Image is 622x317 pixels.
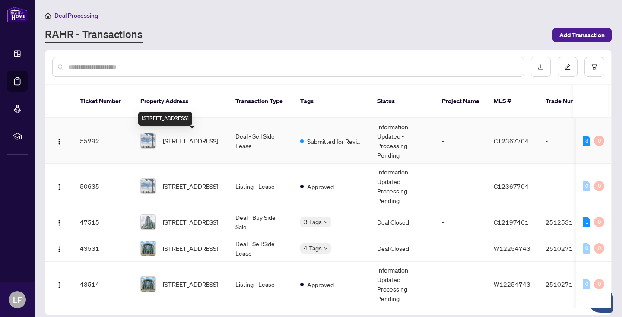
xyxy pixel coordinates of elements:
img: thumbnail-img [141,133,155,148]
button: Logo [52,277,66,291]
span: down [324,220,328,224]
th: Property Address [133,85,228,118]
td: Deal - Buy Side Sale [228,209,293,235]
div: 0 [594,217,604,227]
td: - [539,164,599,209]
div: 1 [583,217,590,227]
span: Approved [307,182,334,191]
div: 0 [583,279,590,289]
img: Logo [56,282,63,288]
span: 4 Tags [304,243,322,253]
td: Deal Closed [370,235,435,262]
td: - [435,209,487,235]
span: download [538,64,544,70]
td: Deal Closed [370,209,435,235]
img: Logo [56,138,63,145]
th: Project Name [435,85,487,118]
div: [STREET_ADDRESS] [138,112,192,126]
span: [STREET_ADDRESS] [163,181,218,191]
td: 55292 [73,118,133,164]
th: MLS # [487,85,539,118]
td: Listing - Lease [228,164,293,209]
span: Approved [307,280,334,289]
span: LF [13,294,22,306]
img: logo [7,6,28,22]
span: [STREET_ADDRESS] [163,279,218,289]
td: - [435,164,487,209]
span: down [324,246,328,250]
th: Transaction Type [228,85,293,118]
div: 0 [594,243,604,254]
button: Logo [52,179,66,193]
td: Deal - Sell Side Lease [228,235,293,262]
span: Submitted for Review [307,136,363,146]
img: thumbnail-img [141,241,155,256]
span: W12254743 [494,244,530,252]
img: thumbnail-img [141,179,155,193]
span: W12254743 [494,280,530,288]
td: 47515 [73,209,133,235]
th: Tags [293,85,370,118]
span: [STREET_ADDRESS] [163,244,218,253]
td: 2510271 [539,262,599,307]
th: Ticket Number [73,85,133,118]
button: Logo [52,134,66,148]
td: Information Updated - Processing Pending [370,262,435,307]
img: Logo [56,246,63,253]
span: [STREET_ADDRESS] [163,136,218,146]
td: Deal - Sell Side Lease [228,118,293,164]
button: filter [584,57,604,77]
td: Information Updated - Processing Pending [370,118,435,164]
td: - [435,118,487,164]
span: Deal Processing [54,12,98,19]
button: Logo [52,241,66,255]
img: thumbnail-img [141,215,155,229]
td: Listing - Lease [228,262,293,307]
td: Information Updated - Processing Pending [370,164,435,209]
span: C12197461 [494,218,529,226]
td: 43514 [73,262,133,307]
button: Add Transaction [552,28,612,42]
div: 0 [594,181,604,191]
td: 50635 [73,164,133,209]
td: - [435,262,487,307]
button: Logo [52,215,66,229]
div: 0 [594,136,604,146]
span: Add Transaction [559,28,605,42]
span: 3 Tags [304,217,322,227]
td: - [539,118,599,164]
img: Logo [56,219,63,226]
div: 0 [583,181,590,191]
td: 43531 [73,235,133,262]
span: [STREET_ADDRESS] [163,217,218,227]
td: 2512531 [539,209,599,235]
div: 3 [583,136,590,146]
img: thumbnail-img [141,277,155,292]
span: filter [591,64,597,70]
span: C12367704 [494,137,529,145]
div: 0 [583,243,590,254]
span: home [45,13,51,19]
span: edit [565,64,571,70]
img: Logo [56,184,63,190]
a: RAHR - Transactions [45,27,143,43]
div: 0 [594,279,604,289]
button: edit [558,57,578,77]
td: 2510271 [539,235,599,262]
td: - [435,235,487,262]
button: download [531,57,551,77]
th: Trade Number [539,85,599,118]
th: Status [370,85,435,118]
span: C12367704 [494,182,529,190]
